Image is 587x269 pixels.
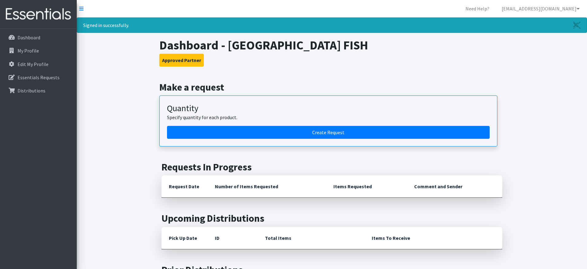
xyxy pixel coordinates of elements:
[461,2,494,15] a: Need Help?
[208,175,326,198] th: Number of Items Requested
[2,71,74,84] a: Essentials Requests
[17,74,60,80] p: Essentials Requests
[17,88,45,94] p: Distributions
[17,61,49,67] p: Edit My Profile
[497,2,585,15] a: [EMAIL_ADDRESS][DOMAIN_NAME]
[2,4,74,25] img: HumanEssentials
[159,81,505,93] h2: Make a request
[161,161,502,173] h2: Requests In Progress
[167,103,490,114] h3: Quantity
[2,58,74,70] a: Edit My Profile
[2,84,74,97] a: Distributions
[407,175,502,198] th: Comment and Sender
[208,227,258,249] th: ID
[364,227,502,249] th: Items To Receive
[567,18,587,33] a: Close
[17,48,39,54] p: My Profile
[159,38,505,53] h1: Dashboard - [GEOGRAPHIC_DATA] FISH
[159,54,204,67] button: Approved Partner
[17,34,40,41] p: Dashboard
[167,126,490,139] a: Create a request by quantity
[161,227,208,249] th: Pick Up Date
[326,175,407,198] th: Items Requested
[2,45,74,57] a: My Profile
[77,18,587,33] div: Signed in successfully.
[2,31,74,44] a: Dashboard
[161,175,208,198] th: Request Date
[161,212,502,224] h2: Upcoming Distributions
[167,114,490,121] p: Specify quantity for each product.
[258,227,364,249] th: Total Items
